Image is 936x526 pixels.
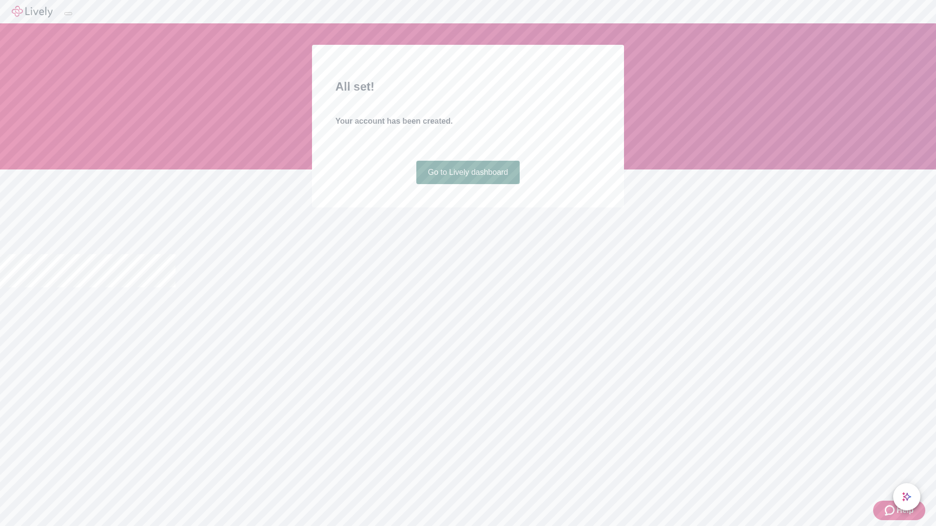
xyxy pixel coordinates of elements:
[897,505,914,516] span: Help
[64,12,72,15] button: Log out
[335,115,601,127] h4: Your account has been created.
[873,501,925,520] button: Zendesk support iconHelp
[893,483,920,510] button: chat
[12,6,53,18] img: Lively
[416,161,520,184] a: Go to Lively dashboard
[902,492,912,502] svg: Lively AI Assistant
[335,78,601,95] h2: All set!
[885,505,897,516] svg: Zendesk support icon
